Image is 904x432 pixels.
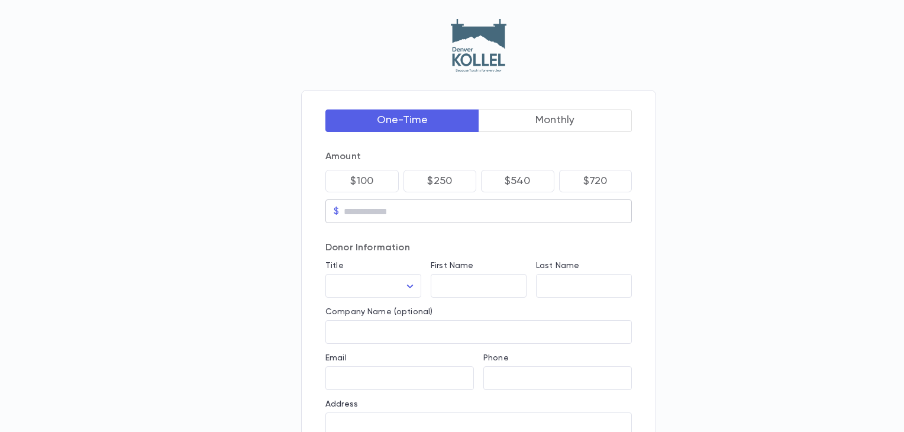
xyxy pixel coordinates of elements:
[325,353,347,363] label: Email
[325,170,399,192] button: $100
[403,170,477,192] button: $250
[559,170,632,192] button: $720
[505,175,531,187] p: $540
[483,353,509,363] label: Phone
[325,307,432,317] label: Company Name (optional)
[427,175,452,187] p: $250
[325,275,421,298] div: ​
[479,109,632,132] button: Monthly
[451,19,507,72] img: Logo
[431,261,473,270] label: First Name
[481,170,554,192] button: $540
[350,175,373,187] p: $100
[536,261,579,270] label: Last Name
[325,399,358,409] label: Address
[334,205,339,217] p: $
[325,151,632,163] p: Amount
[325,109,479,132] button: One-Time
[325,242,632,254] p: Donor Information
[325,261,344,270] label: Title
[583,175,608,187] p: $720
